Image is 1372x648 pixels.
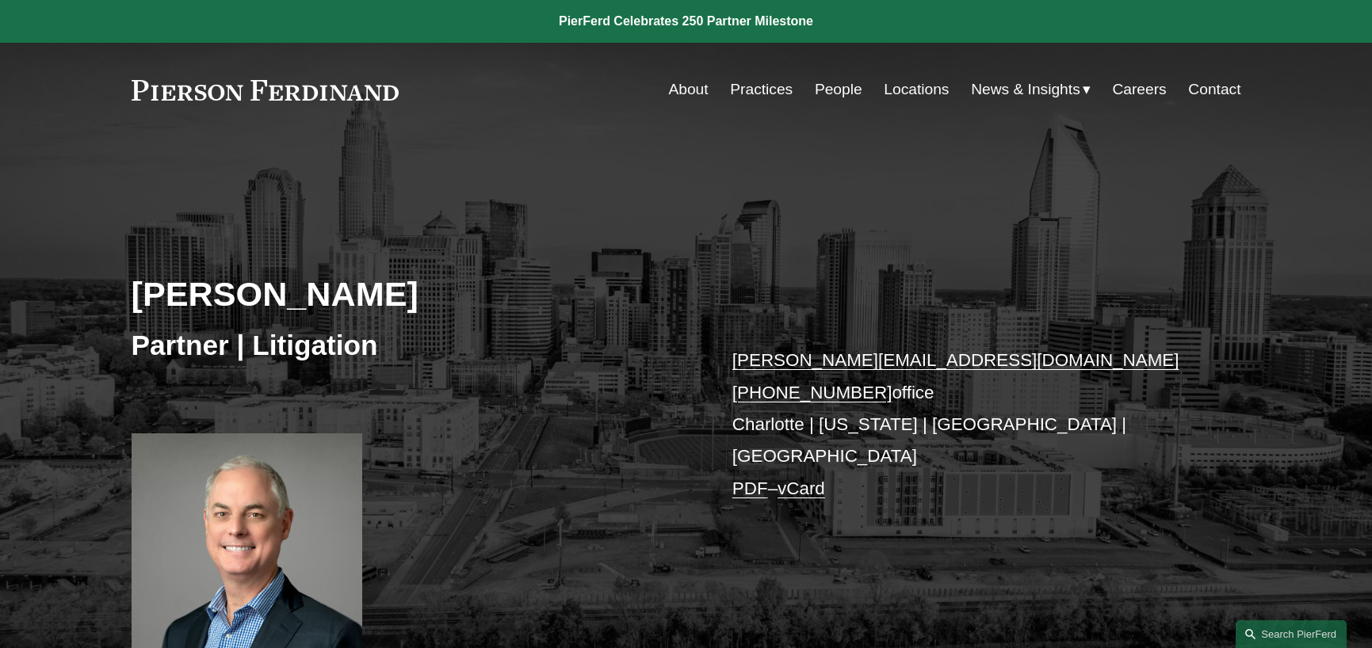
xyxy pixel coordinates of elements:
a: vCard [778,478,825,498]
a: About [668,74,708,105]
a: Locations [884,74,949,105]
h2: [PERSON_NAME] [132,273,686,314]
span: News & Insights [971,76,1080,104]
a: [PHONE_NUMBER] [732,383,892,402]
a: People [815,74,862,105]
a: [PERSON_NAME][EMAIL_ADDRESS][DOMAIN_NAME] [732,350,1179,370]
p: office Charlotte | [US_STATE] | [GEOGRAPHIC_DATA] | [GEOGRAPHIC_DATA] – [732,345,1194,505]
a: Careers [1112,74,1166,105]
a: folder dropdown [971,74,1091,105]
a: Search this site [1236,620,1347,648]
a: Contact [1188,74,1240,105]
h3: Partner | Litigation [132,328,686,363]
a: Practices [730,74,793,105]
a: PDF [732,478,768,498]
